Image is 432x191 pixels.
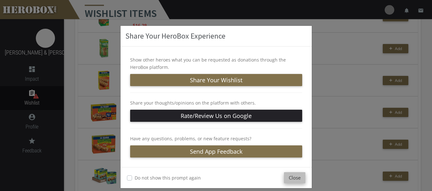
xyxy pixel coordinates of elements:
[130,99,302,107] p: Share your thoughts/opinions on the platform with others.
[284,172,305,183] button: Close
[130,145,302,158] a: Send App Feedback
[130,74,302,86] button: Share Your Wishlist
[130,56,302,71] p: Show other heroes what you can be requested as donations through the HeroBox platform.
[135,174,201,181] label: Do not show this prompt again
[125,31,307,41] h3: Share Your HeroBox Experience
[130,110,302,122] a: Rate/Review Us on Google
[130,135,302,142] p: Have any questions, problems, or new feature requests?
